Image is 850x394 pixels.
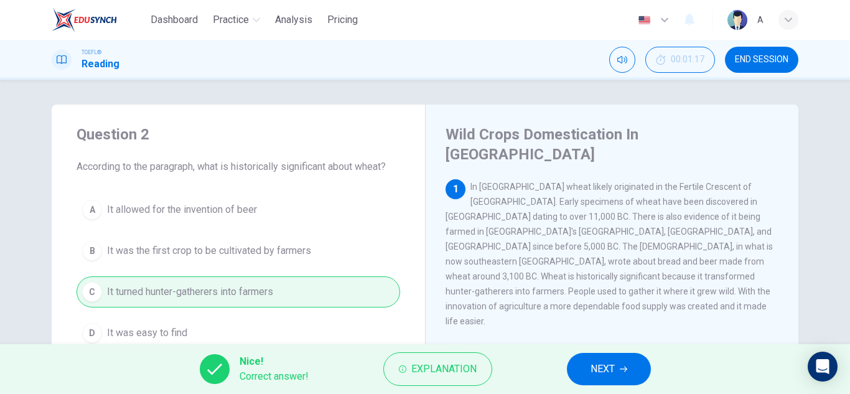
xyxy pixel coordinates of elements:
div: Mute [609,47,635,73]
img: Profile picture [727,10,747,30]
button: Explanation [383,352,492,386]
span: Practice [213,12,249,27]
span: Nice! [240,354,309,369]
span: Explanation [411,360,477,378]
h1: Reading [82,57,119,72]
button: END SESSION [725,47,798,73]
div: A [757,12,764,27]
button: Dashboard [146,9,203,31]
span: NEXT [591,360,615,378]
div: 1 [446,179,465,199]
span: Analysis [275,12,312,27]
button: 00:01:17 [645,47,715,73]
span: Pricing [327,12,358,27]
span: 00:01:17 [671,55,704,65]
h4: Wild Crops Domestication In [GEOGRAPHIC_DATA] [446,124,775,164]
span: Dashboard [151,12,198,27]
span: In [GEOGRAPHIC_DATA] wheat likely originated in the Fertile Crescent of [GEOGRAPHIC_DATA]. Early ... [446,182,773,326]
img: en [637,16,652,25]
button: NEXT [567,353,651,385]
div: Open Intercom Messenger [808,352,838,382]
span: END SESSION [735,55,788,65]
div: Hide [645,47,715,73]
a: EduSynch logo [52,7,146,32]
button: Pricing [322,9,363,31]
h4: Question 2 [77,124,400,144]
button: Analysis [270,9,317,31]
span: Correct answer! [240,369,309,384]
span: According to the paragraph, what is historically significant about wheat? [77,159,400,174]
button: Practice [208,9,265,31]
div: 2 [446,344,465,364]
img: EduSynch logo [52,7,117,32]
span: TOEFL® [82,48,101,57]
